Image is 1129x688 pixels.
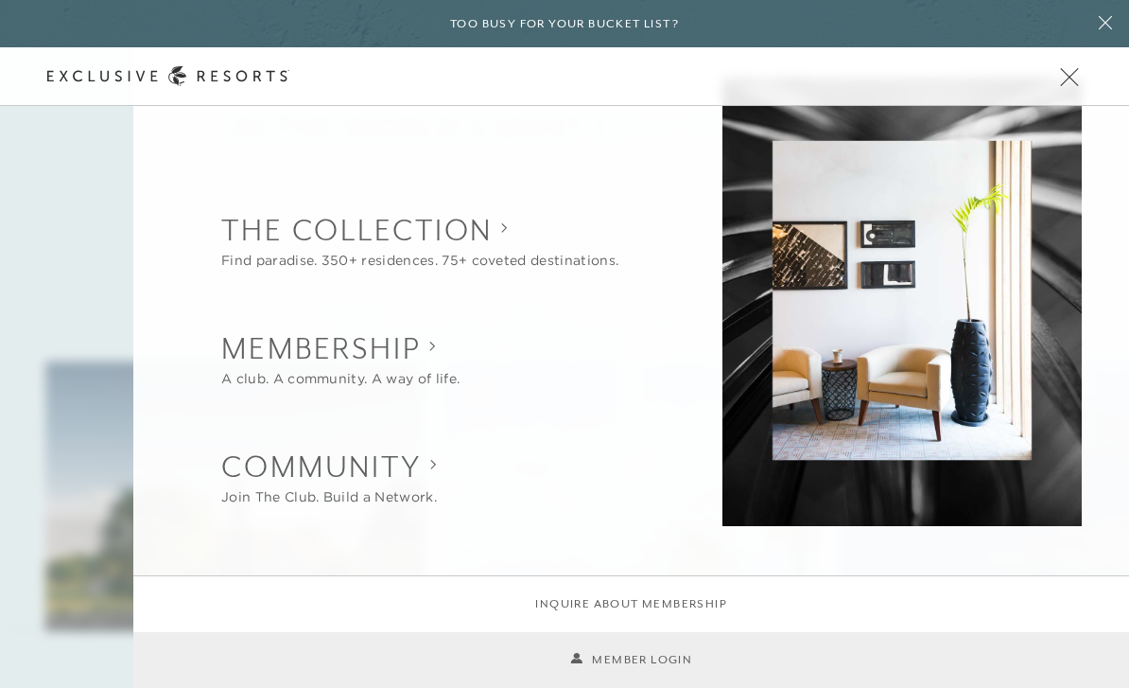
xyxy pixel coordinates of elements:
h2: The Collection [221,209,618,251]
h2: Community [221,446,437,487]
button: Open navigation [1057,70,1082,83]
iframe: Qualified Messenger [1110,669,1129,688]
div: Join The Club. Build a Network. [221,487,437,507]
a: Inquire about membership [535,595,727,613]
h6: Too busy for your bucket list? [450,15,679,33]
a: Member Login [570,651,692,669]
button: Show Membership sub-navigation [221,327,460,389]
h2: Membership [221,327,460,369]
button: Show Community sub-navigation [221,446,437,507]
button: Show The Collection sub-navigation [221,209,618,271]
div: A club. A community. A way of life. [221,369,460,389]
div: Find paradise. 350+ residences. 75+ coveted destinations. [221,251,618,271]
